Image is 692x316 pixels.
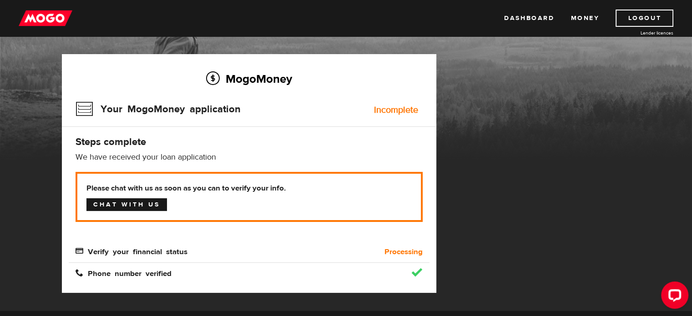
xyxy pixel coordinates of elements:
b: Please chat with us as soon as you can to verify your info. [86,183,412,194]
h2: MogoMoney [76,69,423,88]
a: Logout [616,10,673,27]
b: Processing [384,246,423,257]
a: Money [571,10,599,27]
iframe: LiveChat chat widget [654,278,692,316]
h4: Steps complete [76,135,423,148]
a: Lender licences [605,30,673,36]
a: Dashboard [504,10,554,27]
span: Phone number verified [76,269,172,276]
span: Verify your financial status [76,247,187,255]
a: Chat with us [86,198,167,211]
p: We have received your loan application [76,152,423,163]
div: Incomplete [374,105,418,115]
h3: Your MogoMoney application [76,97,241,121]
img: mogo_logo-11ee424be714fa7cbb0f0f49df9e16ec.png [19,10,72,27]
